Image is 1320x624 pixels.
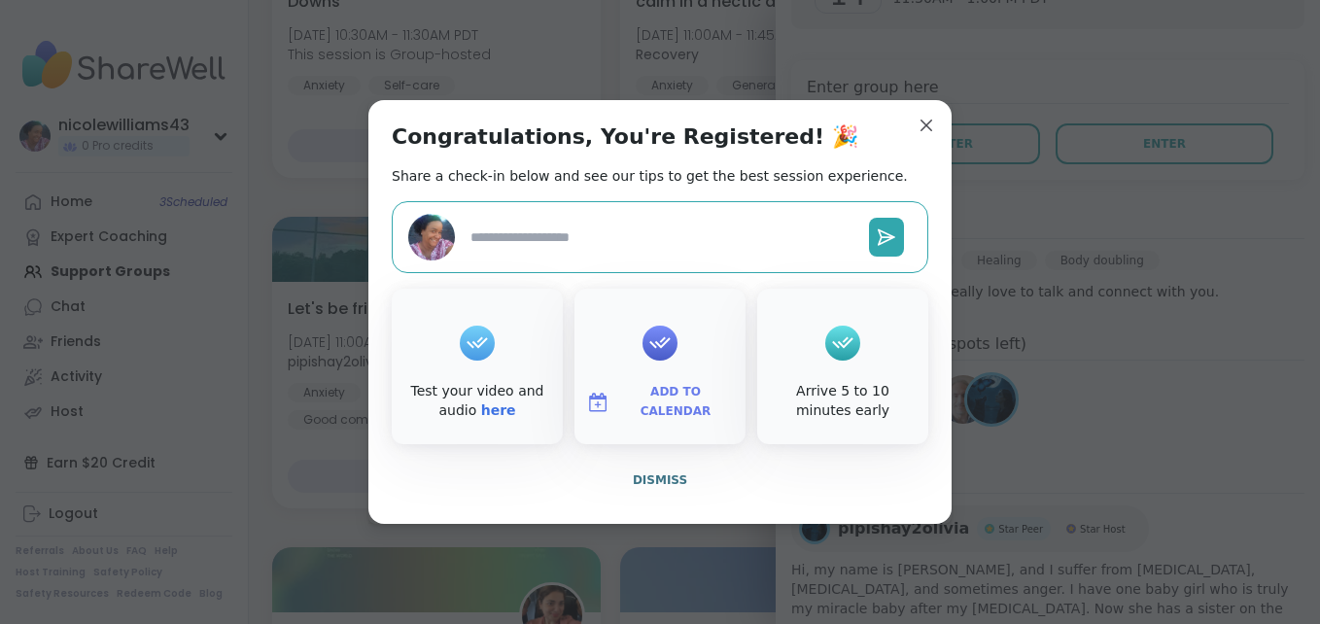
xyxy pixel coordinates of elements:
[481,402,516,418] a: here
[586,391,609,414] img: ShareWell Logomark
[408,214,455,260] img: nicolewilliams43
[633,473,687,487] span: Dismiss
[761,382,924,420] div: Arrive 5 to 10 minutes early
[392,166,908,186] h2: Share a check-in below and see our tips to get the best session experience.
[617,383,734,421] span: Add to Calendar
[396,382,559,420] div: Test your video and audio
[392,123,858,151] h1: Congratulations, You're Registered! 🎉
[392,460,928,501] button: Dismiss
[578,382,742,423] button: Add to Calendar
